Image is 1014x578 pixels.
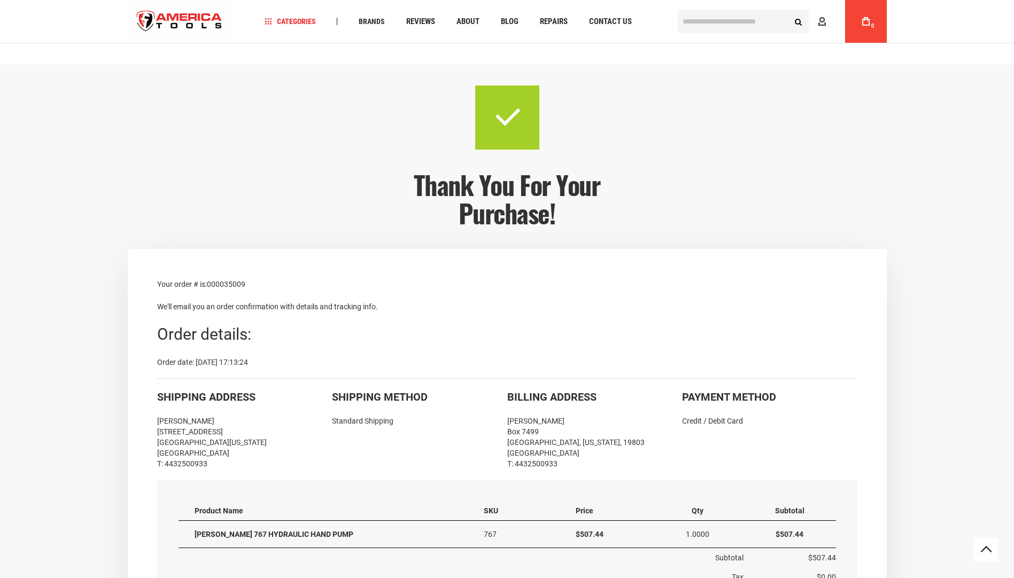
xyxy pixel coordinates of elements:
a: Categories [260,14,321,29]
span: Categories [265,18,316,25]
a: Brands [354,14,390,29]
th: Product Name [179,501,468,521]
a: About [452,14,484,29]
span: 000035009 [207,280,245,288]
span: About [456,18,479,26]
a: store logo [128,2,231,42]
th: Subtotal [744,501,835,521]
div: Payment Method [682,389,857,405]
td: Subtotal [179,548,744,567]
div: Shipping Method [332,389,507,405]
img: America Tools [128,2,231,42]
th: Qty [652,501,744,521]
span: Reviews [406,18,435,26]
a: Contact Us [584,14,637,29]
div: Standard Shipping [332,416,507,426]
td: [PERSON_NAME] 767 HYDRAULIC HAND PUMP [179,520,468,548]
td: 767 [468,520,560,548]
a: Blog [496,14,523,29]
div: Shipping Address [157,389,332,405]
span: 0 [871,23,874,29]
td: $507.44 [560,520,652,548]
td: $507.44 [744,548,835,567]
div: [PERSON_NAME] Box 7499 [GEOGRAPHIC_DATA], [US_STATE], 19803 [GEOGRAPHIC_DATA] T: 4432500933 [507,416,683,469]
a: Reviews [401,14,440,29]
div: [PERSON_NAME] [STREET_ADDRESS] [GEOGRAPHIC_DATA][US_STATE] [GEOGRAPHIC_DATA] T: 4432500933 [157,416,332,469]
th: Price [560,501,652,521]
td: 1.0000 [652,520,744,548]
p: We'll email you an order confirmation with details and tracking info. [157,301,857,313]
span: Contact Us [589,18,632,26]
span: Thank you for your purchase! [414,166,600,232]
div: Order date: [DATE] 17:13:24 [157,357,857,368]
div: Billing Address [507,389,683,405]
button: Search [788,11,809,32]
span: Repairs [540,18,568,26]
div: Order details: [157,323,857,346]
p: Your order # is: [157,278,857,290]
th: SKU [468,501,560,521]
span: Blog [501,18,518,26]
span: Brands [359,18,385,25]
td: $507.44 [744,520,835,548]
a: Repairs [535,14,572,29]
div: Credit / Debit Card [682,416,857,426]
